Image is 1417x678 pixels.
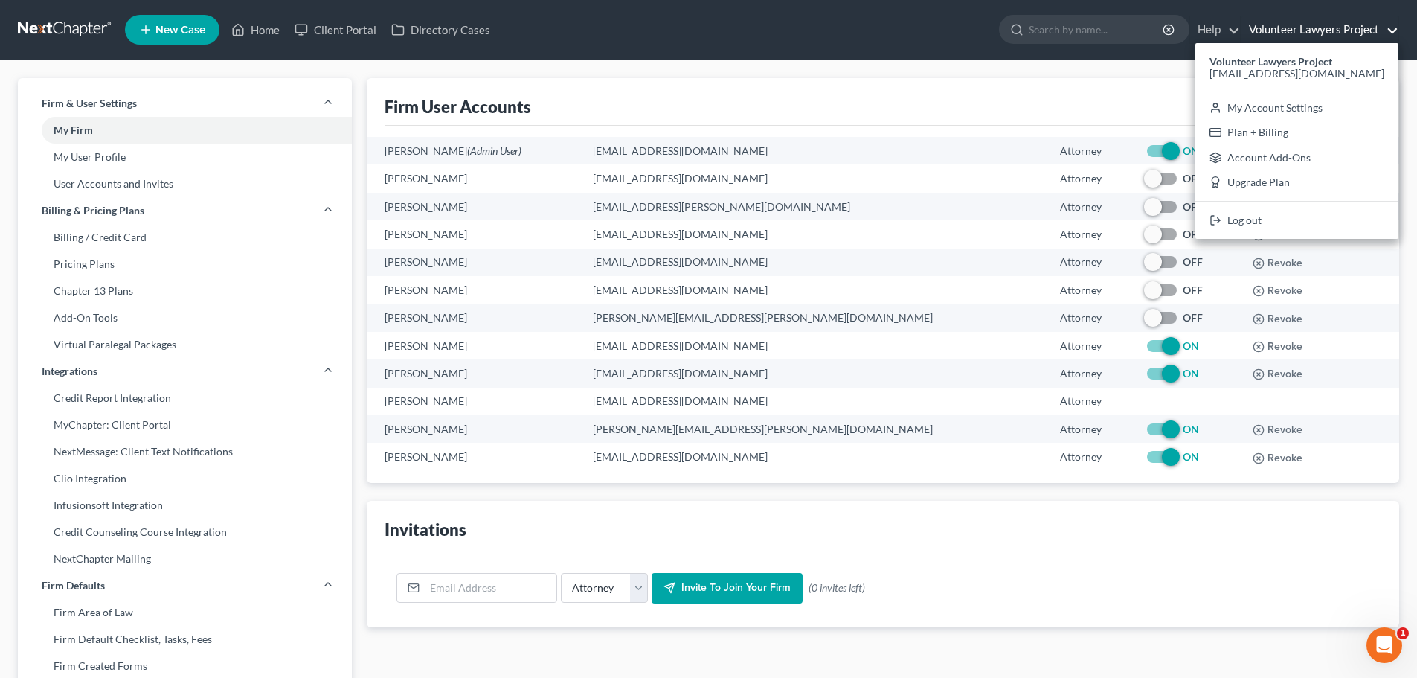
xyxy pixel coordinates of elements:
[1253,285,1302,297] button: Revoke
[18,331,352,358] a: Virtual Paralegal Packages
[367,276,581,304] td: [PERSON_NAME]
[1060,423,1102,435] span: Attorney
[581,193,1048,220] td: [EMAIL_ADDRESS][PERSON_NAME][DOMAIN_NAME]
[1195,120,1398,145] a: Plan + Billing
[1183,339,1199,352] strong: ON
[1183,228,1203,240] strong: OFF
[1060,255,1102,268] span: Attorney
[581,415,1048,443] td: [PERSON_NAME][EMAIL_ADDRESS][PERSON_NAME][DOMAIN_NAME]
[385,519,466,540] div: Invitations
[18,278,352,304] a: Chapter 13 Plans
[581,332,1048,359] td: [EMAIL_ADDRESS][DOMAIN_NAME]
[1397,627,1409,639] span: 1
[581,220,1048,248] td: [EMAIL_ADDRESS][DOMAIN_NAME]
[1060,339,1102,352] span: Attorney
[367,164,581,192] td: [PERSON_NAME]
[367,415,581,443] td: [PERSON_NAME]
[1209,55,1332,68] strong: Volunteer Lawyers Project
[367,137,581,164] td: [PERSON_NAME]
[18,572,352,599] a: Firm Defaults
[1144,115,1191,127] span: ECF Filing
[367,359,581,387] td: [PERSON_NAME]
[42,96,137,111] span: Firm & User Settings
[1060,367,1102,380] span: Attorney
[18,197,352,224] a: Billing & Pricing Plans
[581,249,1048,276] td: [EMAIL_ADDRESS][DOMAIN_NAME]
[385,96,531,118] div: Firm User Accounts
[42,203,144,218] span: Billing & Pricing Plans
[1183,450,1199,463] strong: ON
[467,144,521,157] span: (Admin User)
[581,443,1048,470] td: [EMAIL_ADDRESS][DOMAIN_NAME]
[155,25,205,36] span: New Case
[224,16,287,43] a: Home
[1183,311,1203,324] strong: OFF
[367,332,581,359] td: [PERSON_NAME]
[287,16,384,43] a: Client Portal
[1183,423,1199,435] strong: ON
[18,385,352,412] a: Credit Report Integration
[18,358,352,385] a: Integrations
[1253,258,1302,269] button: Revoke
[1195,208,1398,233] a: Log out
[1190,16,1240,43] a: Help
[1183,284,1203,296] strong: OFF
[1060,394,1102,407] span: Attorney
[1060,284,1102,296] span: Attorney
[652,573,803,604] button: Invite to join your firm
[1253,452,1302,464] button: Revoke
[1253,341,1302,353] button: Revoke
[18,304,352,331] a: Add-On Tools
[1209,67,1384,80] span: [EMAIL_ADDRESS][DOMAIN_NAME]
[18,144,352,170] a: My User Profile
[367,249,581,276] td: [PERSON_NAME]
[42,364,97,379] span: Integrations
[42,578,105,593] span: Firm Defaults
[384,16,498,43] a: Directory Cases
[367,388,581,415] td: [PERSON_NAME]
[1060,172,1102,185] span: Attorney
[18,412,352,438] a: MyChapter: Client Portal
[18,438,352,465] a: NextMessage: Client Text Notifications
[425,574,556,602] input: Email Address
[1029,16,1165,43] input: Search by name...
[18,599,352,626] a: Firm Area of Law
[367,220,581,248] td: [PERSON_NAME]
[1241,16,1398,43] a: Volunteer Lawyers Project
[1195,145,1398,170] a: Account Add-Ons
[1195,43,1398,239] div: Volunteer Lawyers Project
[367,304,581,331] td: [PERSON_NAME]
[1183,144,1199,157] strong: ON
[581,164,1048,192] td: [EMAIL_ADDRESS][DOMAIN_NAME]
[1183,255,1203,268] strong: OFF
[18,492,352,519] a: Infusionsoft Integration
[1253,424,1302,436] button: Revoke
[1195,95,1398,121] a: My Account Settings
[1253,313,1302,325] button: Revoke
[1060,144,1102,157] span: Attorney
[18,546,352,572] a: NextChapter Mailing
[18,90,352,117] a: Firm & User Settings
[18,519,352,546] a: Credit Counseling Course Integration
[367,193,581,220] td: [PERSON_NAME]
[1366,627,1402,663] iframe: Intercom live chat
[1060,228,1102,240] span: Attorney
[1060,311,1102,324] span: Attorney
[1183,200,1203,213] strong: OFF
[18,251,352,278] a: Pricing Plans
[581,304,1048,331] td: [PERSON_NAME][EMAIL_ADDRESS][PERSON_NAME][DOMAIN_NAME]
[18,626,352,653] a: Firm Default Checklist, Tasks, Fees
[18,117,352,144] a: My Firm
[1183,367,1199,380] strong: ON
[18,465,352,492] a: Clio Integration
[1253,368,1302,380] button: Revoke
[18,224,352,251] a: Billing / Credit Card
[1060,200,1102,213] span: Attorney
[581,359,1048,387] td: [EMAIL_ADDRESS][DOMAIN_NAME]
[681,582,791,595] span: Invite to join your firm
[367,443,581,470] td: [PERSON_NAME]
[1195,170,1398,196] a: Upgrade Plan
[581,276,1048,304] td: [EMAIL_ADDRESS][DOMAIN_NAME]
[18,170,352,197] a: User Accounts and Invites
[1183,172,1203,185] strong: OFF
